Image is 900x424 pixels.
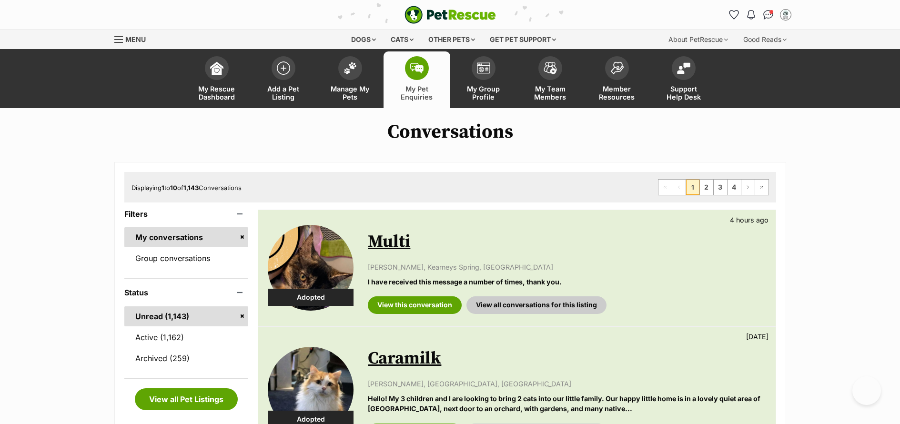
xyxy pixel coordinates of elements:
[462,85,505,101] span: My Group Profile
[183,51,250,108] a: My Rescue Dashboard
[450,51,517,108] a: My Group Profile
[410,63,424,73] img: pet-enquiries-icon-7e3ad2cf08bfb03b45e93fb7055b45f3efa6380592205ae92323e6603595dc1f.svg
[170,184,177,192] strong: 10
[124,348,249,368] a: Archived (259)
[727,7,793,22] ul: Account quick links
[277,61,290,75] img: add-pet-listing-icon-0afa8454b4691262ce3f59096e99ab1cd57d4a30225e0717b998d2c9b9846f56.svg
[781,10,790,20] img: Belle Vie Animal Rescue profile pic
[368,379,766,389] p: [PERSON_NAME], [GEOGRAPHIC_DATA], [GEOGRAPHIC_DATA]
[368,296,462,313] a: View this conversation
[763,10,773,20] img: chat-41dd97257d64d25036548639549fe6c8038ab92f7586957e7f3b1b290dea8141.svg
[124,306,249,326] a: Unread (1,143)
[741,180,755,195] a: Next page
[662,30,735,49] div: About PetRescue
[686,180,699,195] span: Page 1
[114,30,152,47] a: Menu
[183,184,199,192] strong: 1,143
[544,62,557,74] img: team-members-icon-5396bd8760b3fe7c0b43da4ab00e1e3bb1a5d9ba89233759b79545d2d3fc5d0d.svg
[477,62,490,74] img: group-profile-icon-3fa3cf56718a62981997c0bc7e787c4b2cf8bcc04b72c1350f741eb67cf2f40e.svg
[162,184,164,192] strong: 1
[268,225,354,311] img: Multi
[483,30,563,49] div: Get pet support
[610,61,624,74] img: member-resources-icon-8e73f808a243e03378d46382f2149f9095a855e16c252ad45f914b54edf8863c.svg
[124,288,249,297] header: Status
[329,85,372,101] span: Manage My Pets
[658,179,769,195] nav: Pagination
[529,85,572,101] span: My Team Members
[124,210,249,218] header: Filters
[368,277,766,287] p: I have received this message a number of times, thank you.
[755,180,769,195] a: Last page
[368,262,766,272] p: [PERSON_NAME], Kearneys Spring, [GEOGRAPHIC_DATA]
[761,7,776,22] a: Conversations
[517,51,584,108] a: My Team Members
[778,7,793,22] button: My account
[746,332,769,342] p: [DATE]
[250,51,317,108] a: Add a Pet Listing
[262,85,305,101] span: Add a Pet Listing
[368,231,410,252] a: Multi
[368,348,441,369] a: Caramilk
[747,10,755,20] img: notifications-46538b983faf8c2785f20acdc204bb7945ddae34d4c08c2a6579f10ce5e182be.svg
[730,215,769,225] p: 4 hours ago
[317,51,384,108] a: Manage My Pets
[714,180,727,195] a: Page 3
[658,180,672,195] span: First page
[131,184,242,192] span: Displaying to of Conversations
[700,180,713,195] a: Page 2
[384,30,420,49] div: Cats
[125,35,146,43] span: Menu
[404,6,496,24] img: logo-e224e6f780fb5917bec1dbf3a21bbac754714ae5b6737aabdf751b685950b380.svg
[744,7,759,22] button: Notifications
[466,296,607,313] a: View all conversations for this listing
[135,388,238,410] a: View all Pet Listings
[672,180,686,195] span: Previous page
[124,327,249,347] a: Active (1,162)
[650,51,717,108] a: Support Help Desk
[344,30,383,49] div: Dogs
[728,180,741,195] a: Page 4
[210,61,223,75] img: dashboard-icon-eb2f2d2d3e046f16d808141f083e7271f6b2e854fb5c12c21221c1fb7104beca.svg
[596,85,638,101] span: Member Resources
[584,51,650,108] a: Member Resources
[662,85,705,101] span: Support Help Desk
[852,376,881,405] iframe: Help Scout Beacon - Open
[124,227,249,247] a: My conversations
[737,30,793,49] div: Good Reads
[268,289,354,306] div: Adopted
[727,7,742,22] a: Favourites
[677,62,690,74] img: help-desk-icon-fdf02630f3aa405de69fd3d07c3f3aa587a6932b1a1747fa1d2bba05be0121f9.svg
[422,30,482,49] div: Other pets
[195,85,238,101] span: My Rescue Dashboard
[344,62,357,74] img: manage-my-pets-icon-02211641906a0b7f246fdf0571729dbe1e7629f14944591b6c1af311fb30b64b.svg
[124,248,249,268] a: Group conversations
[368,394,766,414] p: Hello! My 3 children and I are looking to bring 2 cats into our little family. Our happy little h...
[395,85,438,101] span: My Pet Enquiries
[384,51,450,108] a: My Pet Enquiries
[404,6,496,24] a: PetRescue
